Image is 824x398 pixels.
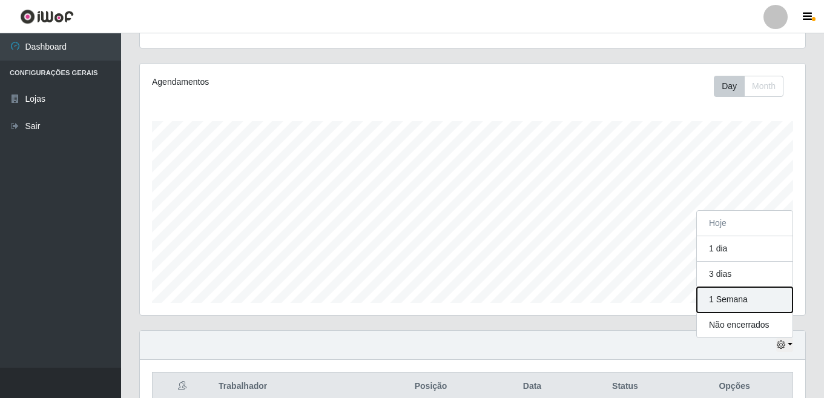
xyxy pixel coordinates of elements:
button: 1 dia [697,236,793,262]
button: 3 dias [697,262,793,287]
div: First group [714,76,783,97]
button: Month [744,76,783,97]
button: Hoje [697,211,793,236]
img: CoreUI Logo [20,9,74,24]
button: Day [714,76,745,97]
button: Não encerrados [697,313,793,337]
div: Toolbar with button groups [714,76,793,97]
div: Agendamentos [152,76,409,88]
button: 1 Semana [697,287,793,313]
